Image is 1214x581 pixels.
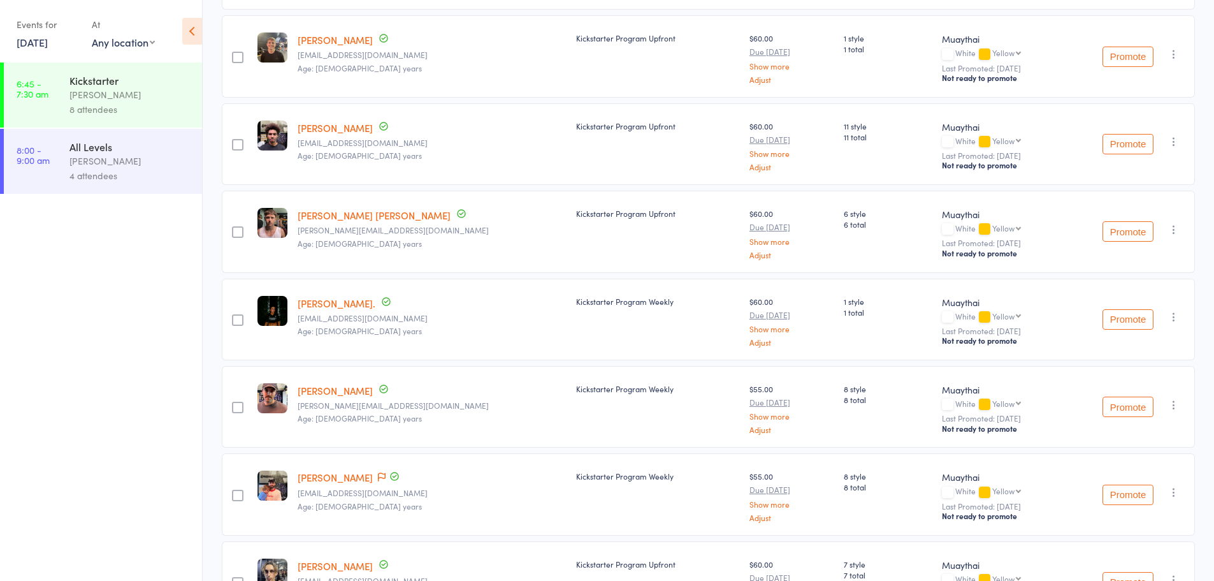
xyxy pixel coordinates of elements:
small: curtis.w.s@hotmail.com [298,401,565,410]
div: Kickstarter Program Upfront [576,559,739,570]
div: Yellow [992,399,1015,408]
div: Muaythai [942,383,1055,396]
span: 8 style [844,471,932,482]
span: 7 total [844,570,932,580]
div: $60.00 [749,208,834,258]
a: Adjust [749,75,834,84]
button: Promote [1102,47,1153,67]
a: Show more [749,149,834,158]
a: [PERSON_NAME] [PERSON_NAME] [298,209,451,222]
div: 4 attendees [69,168,191,183]
a: 6:45 -7:30 amKickstarter[PERSON_NAME]8 attendees [4,63,202,128]
small: Due [DATE] [749,135,834,144]
a: Adjust [749,338,834,346]
div: Kickstarter Program Weekly [576,471,739,482]
button: Promote [1102,309,1153,330]
button: Promote [1102,397,1153,417]
small: Due [DATE] [749,311,834,320]
a: [PERSON_NAME] [298,471,373,484]
div: Yellow [992,136,1015,145]
div: Not ready to promote [942,248,1055,258]
div: White [942,48,1055,59]
img: image1757489782.png [257,471,287,501]
div: 8 attendees [69,102,191,117]
div: Not ready to promote [942,160,1055,170]
small: nckmarsh@gmail.com [298,489,565,497]
span: 7 style [844,559,932,570]
span: 11 total [844,131,932,142]
div: White [942,136,1055,147]
a: [PERSON_NAME] [298,384,373,397]
a: Adjust [749,513,834,522]
div: Not ready to promote [942,73,1055,83]
div: Kickstarter Program Upfront [576,121,739,131]
small: mj.lowe006@gmail.com [298,138,565,147]
div: Not ready to promote [942,511,1055,521]
span: Age: [DEMOGRAPHIC_DATA] years [298,325,422,336]
div: White [942,312,1055,323]
small: aanyastuckey@gmail.com [298,314,565,323]
small: Last Promoted: [DATE] [942,327,1055,335]
div: $60.00 [749,121,834,171]
div: $60.00 [749,296,834,346]
a: Show more [749,500,834,508]
span: 1 total [844,307,932,318]
time: 6:45 - 7:30 am [17,78,48,99]
img: image1760063906.png [257,296,287,326]
div: Muaythai [942,208,1055,221]
a: Show more [749,412,834,420]
small: Last Promoted: [DATE] [942,64,1055,73]
button: Promote [1102,221,1153,242]
div: Muaythai [942,121,1055,133]
div: Events for [17,14,79,35]
button: Promote [1102,134,1153,154]
div: All Levels [69,140,191,154]
div: Yellow [992,312,1015,320]
div: $55.00 [749,471,834,521]
div: Muaythai [942,559,1055,571]
small: Last Promoted: [DATE] [942,502,1055,511]
div: Yellow [992,487,1015,495]
div: Not ready to promote [942,423,1055,434]
div: Any location [92,35,155,49]
img: image1757489838.png [257,383,287,413]
time: 8:00 - 9:00 am [17,145,50,165]
div: Muaythai [942,471,1055,483]
div: Kickstarter Program Weekly [576,383,739,394]
span: 11 style [844,121,932,131]
small: cooper.lynch06@gmail.com [298,226,565,235]
span: Age: [DEMOGRAPHIC_DATA] years [298,413,422,423]
div: $55.00 [749,383,834,434]
div: Kickstarter Program Upfront [576,33,739,43]
a: [DATE] [17,35,48,49]
a: Show more [749,62,834,70]
span: 6 style [844,208,932,219]
small: Due [DATE] [749,47,834,56]
img: image1759220188.png [257,208,287,238]
span: 8 total [844,394,932,405]
a: Adjust [749,163,834,171]
span: Age: [DEMOGRAPHIC_DATA] years [298,238,422,249]
div: [PERSON_NAME] [69,154,191,168]
img: image1759909655.png [257,33,287,63]
a: Show more [749,237,834,246]
div: Yellow [992,48,1015,57]
div: White [942,399,1055,410]
div: Muaythai [942,296,1055,309]
small: Last Promoted: [DATE] [942,239,1055,247]
a: [PERSON_NAME]. [298,297,375,310]
small: Due [DATE] [749,223,834,232]
div: $60.00 [749,33,834,83]
div: Kickstarter Program Upfront [576,208,739,219]
span: 1 style [844,296,932,307]
span: 8 total [844,482,932,492]
div: At [92,14,155,35]
a: Adjust [749,251,834,259]
small: Last Promoted: [DATE] [942,414,1055,423]
span: 1 style [844,33,932,43]
span: Age: [DEMOGRAPHIC_DATA] years [298,150,422,161]
a: [PERSON_NAME] [298,121,373,135]
div: White [942,487,1055,497]
small: Last Promoted: [DATE] [942,151,1055,160]
div: Muaythai [942,33,1055,45]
